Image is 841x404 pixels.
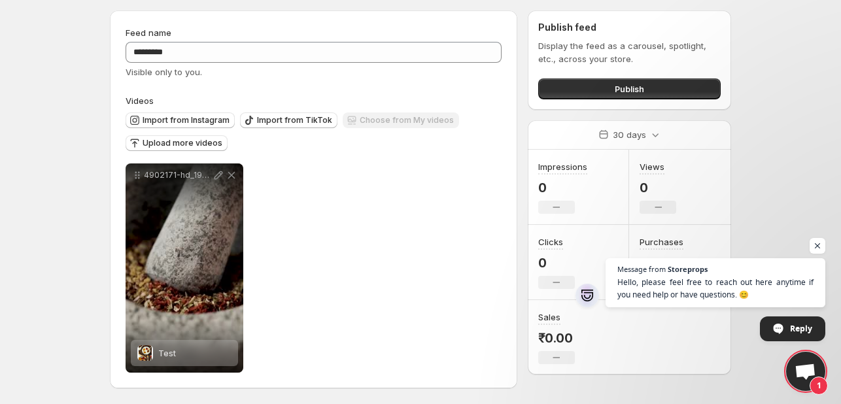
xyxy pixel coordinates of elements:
[790,317,812,340] span: Reply
[538,180,587,195] p: 0
[538,255,575,271] p: 0
[615,82,644,95] span: Publish
[126,135,228,151] button: Upload more videos
[640,255,683,271] p: 0
[613,128,646,141] p: 30 days
[538,78,721,99] button: Publish
[240,112,337,128] button: Import from TikTok
[126,95,154,106] span: Videos
[810,377,828,395] span: 1
[786,352,825,391] div: Open chat
[143,138,222,148] span: Upload more videos
[538,39,721,65] p: Display the feed as a carousel, spotlight, etc., across your store.
[538,235,563,248] h3: Clicks
[257,115,332,126] span: Import from TikTok
[126,163,243,373] div: 4902171-hd_1920_1080_30fpsTestTest
[538,311,560,324] h3: Sales
[538,160,587,173] h3: Impressions
[617,265,666,273] span: Message from
[640,180,676,195] p: 0
[126,112,235,128] button: Import from Instagram
[143,115,230,126] span: Import from Instagram
[538,21,721,34] h2: Publish feed
[640,235,683,248] h3: Purchases
[640,160,664,173] h3: Views
[158,348,176,358] span: Test
[668,265,708,273] span: Storeprops
[144,170,212,180] p: 4902171-hd_1920_1080_30fps
[126,67,202,77] span: Visible only to you.
[538,330,575,346] p: ₹0.00
[617,276,814,301] span: Hello, please feel free to reach out here anytime if you need help or have questions. 😊
[126,27,171,38] span: Feed name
